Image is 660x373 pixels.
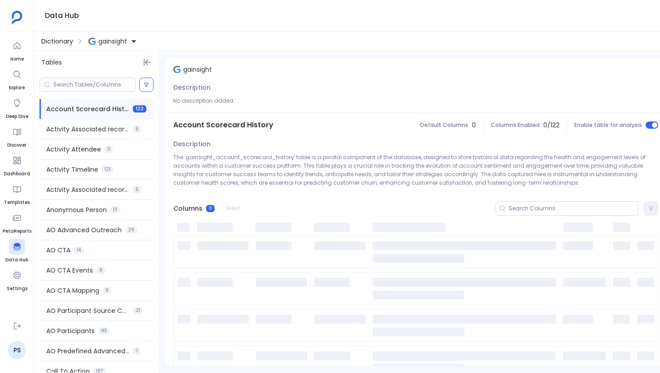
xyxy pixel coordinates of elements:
[103,287,111,294] span: 8
[133,126,141,133] span: 5
[46,347,129,356] span: AO Predefined Advanced Outreach Model
[133,105,146,113] span: 122
[173,96,658,105] p: No description added.
[74,247,84,254] span: 14
[46,125,129,134] span: Activity Associated records - 2 years
[4,170,30,178] span: Dashboard
[183,65,212,74] span: gainsight
[46,246,70,255] span: AO CTA
[45,9,79,22] h1: Data Hub
[3,210,31,235] a: PetaReports
[509,205,638,212] input: Search Columns
[46,205,107,214] span: Anonymous Person
[4,199,30,206] span: Templates
[46,286,99,295] span: AO CTA Mapping
[46,266,93,275] span: AO CTA Events
[206,205,215,212] span: 0
[4,152,30,178] a: Dashboard
[5,256,28,264] span: Data Hub
[491,121,540,129] span: Columns Enabled
[133,186,141,193] span: 5
[41,37,73,46] span: Dictionary
[173,83,211,92] span: Description
[574,121,642,129] span: Enable table for analysis
[7,285,27,292] span: Settings
[9,84,25,91] span: Explore
[9,66,25,91] a: Explore
[46,185,129,194] span: Activity Associated records - All
[46,165,98,174] span: Activity Timeline
[98,37,127,46] span: gainsight
[8,341,26,359] a: PS
[46,145,101,154] span: Activity Attendee
[472,121,476,130] span: 0
[7,267,27,292] a: Settings
[133,347,141,355] span: 7
[110,206,120,213] span: 13
[97,267,105,274] span: 8
[46,226,122,234] span: AO Advanced Outreach
[7,124,26,149] a: Discover
[133,307,143,314] span: 21
[3,228,31,235] span: PetaReports
[173,139,211,148] span: Description
[102,166,113,173] span: 121
[141,56,154,69] button: Hide Tables
[7,142,26,149] span: Discover
[173,153,658,187] p: The 'gainsight_account_scorecard_history' table is a pivotal component of the database, designed ...
[173,204,202,213] span: Columns
[420,121,468,129] span: Default Columns
[543,121,559,130] span: 0 / 122
[9,38,25,63] a: Home
[5,239,28,264] a: Data Hub
[98,327,110,334] span: 93
[34,51,159,74] div: Tables
[87,34,139,48] button: gainsight
[46,306,129,315] span: AO Participant Source Configuration
[4,181,30,206] a: Templates
[46,326,95,335] span: AO Participants
[46,104,129,113] span: Account Scorecard History
[6,113,28,120] span: Deep Dive
[105,146,113,153] span: 11
[53,81,135,88] input: Search Tables/Columns
[88,38,96,45] img: gainsight.svg
[125,226,137,234] span: 29
[173,120,273,130] span: Account Scorecard History
[9,56,25,63] span: Home
[173,66,180,73] img: gainsight.svg
[6,95,28,120] a: Deep Dive
[12,11,22,24] img: petavue logo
